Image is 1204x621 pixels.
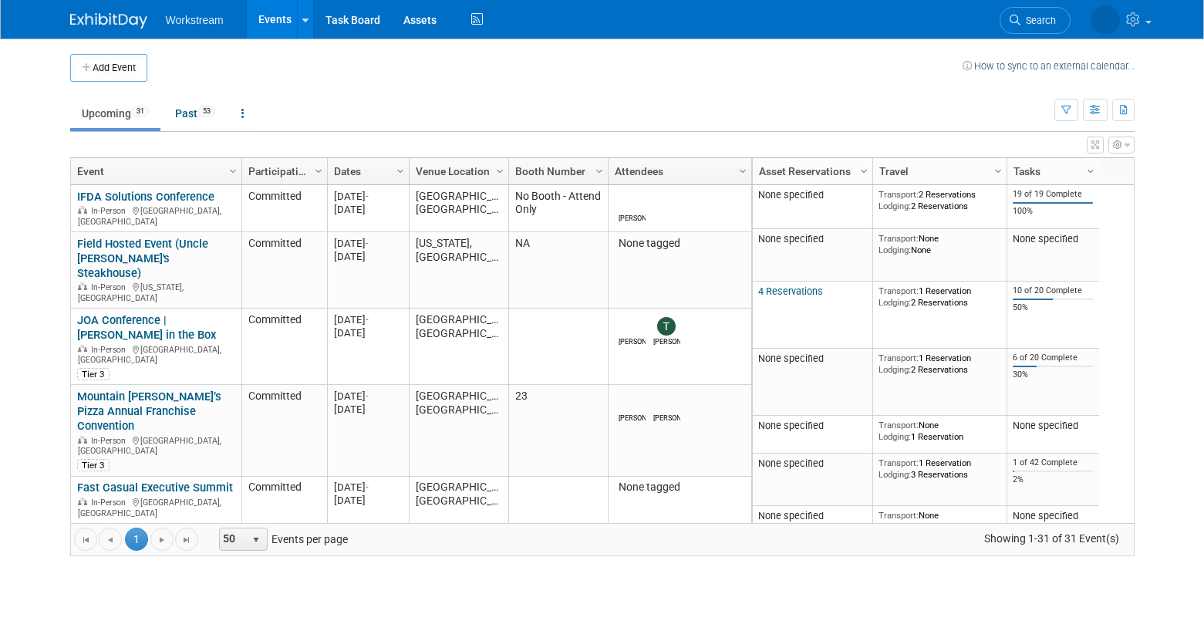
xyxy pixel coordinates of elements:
[619,212,646,224] div: Matthew Conover
[156,534,168,546] span: Go to the next page
[879,189,919,200] span: Transport:
[366,390,369,402] span: -
[70,13,147,29] img: ExhibitDay
[91,498,130,508] span: In-Person
[198,106,215,117] span: 53
[622,317,641,336] img: Jacob Davis
[409,385,508,476] td: [GEOGRAPHIC_DATA], [GEOGRAPHIC_DATA]
[879,469,911,480] span: Lodging:
[77,280,234,303] div: [US_STATE], [GEOGRAPHIC_DATA]
[622,194,641,212] img: Matthew Conover
[515,158,598,184] a: Booth Number
[416,158,498,184] a: Venue Location
[91,282,130,292] span: In-Person
[591,158,608,181] a: Column Settings
[1013,420,1093,432] div: None specified
[653,412,680,424] div: Damon Young
[77,190,214,204] a: IFDA Solutions Conference
[879,457,1000,480] div: 1 Reservation 3 Reservations
[1013,370,1093,380] div: 30%
[879,285,1000,308] div: 1 Reservation 2 Reservations
[248,158,317,184] a: Participation
[334,203,402,216] div: [DATE]
[78,436,87,444] img: In-Person Event
[366,314,369,326] span: -
[992,165,1004,177] span: Column Settings
[879,233,919,244] span: Transport:
[310,158,327,181] a: Column Settings
[366,191,369,202] span: -
[879,431,911,442] span: Lodging:
[879,158,997,184] a: Travel
[91,206,130,216] span: In-Person
[758,420,824,431] span: None specified
[70,54,147,82] button: Add Event
[409,185,508,232] td: [GEOGRAPHIC_DATA], [GEOGRAPHIC_DATA]
[1013,158,1089,184] a: Tasks
[227,165,239,177] span: Column Settings
[104,534,116,546] span: Go to the previous page
[508,185,608,232] td: No Booth - Attend Only
[758,457,824,469] span: None specified
[241,232,327,309] td: Committed
[619,336,646,347] div: Jacob Davis
[77,343,234,366] div: [GEOGRAPHIC_DATA], [GEOGRAPHIC_DATA]
[734,158,751,181] a: Column Settings
[879,420,919,430] span: Transport:
[334,313,402,326] div: [DATE]
[855,158,872,181] a: Column Settings
[615,237,744,251] div: None tagged
[77,390,221,433] a: Mountain [PERSON_NAME]’s Pizza Annual Franchise Convention
[220,528,246,550] span: 50
[879,353,919,363] span: Transport:
[150,528,174,551] a: Go to the next page
[77,237,208,280] a: Field Hosted Event (Uncle [PERSON_NAME]'s Steakhouse)
[508,232,608,309] td: NA
[77,313,216,342] a: JOA Conference | [PERSON_NAME] in the Box
[615,481,744,494] div: None tagged
[737,165,749,177] span: Column Settings
[99,528,122,551] a: Go to the previous page
[241,185,327,232] td: Committed
[1013,233,1093,245] div: None specified
[1013,474,1093,485] div: 2%
[409,309,508,385] td: [GEOGRAPHIC_DATA], [GEOGRAPHIC_DATA]
[392,158,409,181] a: Column Settings
[334,250,402,263] div: [DATE]
[78,345,87,353] img: In-Person Event
[879,364,911,375] span: Lodging:
[77,204,234,227] div: [GEOGRAPHIC_DATA], [GEOGRAPHIC_DATA]
[1084,165,1097,177] span: Column Settings
[166,14,224,26] span: Workstream
[79,534,92,546] span: Go to the first page
[879,285,919,296] span: Transport:
[366,238,369,249] span: -
[759,158,862,184] a: Asset Reservations
[657,393,676,412] img: Damon Young
[132,106,149,117] span: 31
[1000,7,1071,34] a: Search
[1013,353,1093,363] div: 6 of 20 Complete
[622,393,641,412] img: Josh Lu
[77,158,231,184] a: Event
[334,403,402,416] div: [DATE]
[1013,285,1093,296] div: 10 of 20 Complete
[758,510,824,521] span: None specified
[394,165,406,177] span: Column Settings
[164,99,227,128] a: Past53
[879,457,919,468] span: Transport:
[619,412,646,424] div: Josh Lu
[77,459,110,471] div: Tier 3
[334,390,402,403] div: [DATE]
[77,481,233,494] a: Fast Casual Executive Summit
[615,158,741,184] a: Attendees
[879,510,1000,532] div: None None
[77,368,110,380] div: Tier 3
[758,353,824,364] span: None specified
[334,494,402,507] div: [DATE]
[175,528,198,551] a: Go to the last page
[1082,158,1099,181] a: Column Settings
[879,510,919,521] span: Transport:
[879,420,1000,442] div: None 1 Reservation
[879,521,911,532] span: Lodging:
